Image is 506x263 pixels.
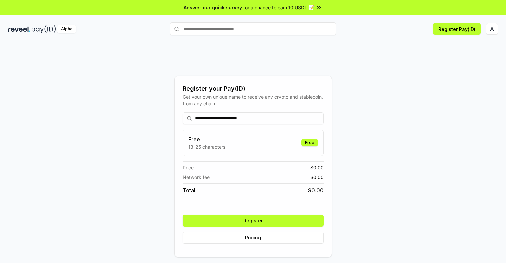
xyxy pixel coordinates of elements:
[188,135,225,143] h3: Free
[183,84,324,93] div: Register your Pay(ID)
[310,174,324,181] span: $ 0.00
[183,232,324,244] button: Pricing
[188,143,225,150] p: 13-25 characters
[183,164,194,171] span: Price
[310,164,324,171] span: $ 0.00
[301,139,318,146] div: Free
[8,25,30,33] img: reveel_dark
[183,215,324,227] button: Register
[183,93,324,107] div: Get your own unique name to receive any crypto and stablecoin, from any chain
[57,25,76,33] div: Alpha
[243,4,314,11] span: for a chance to earn 10 USDT 📝
[183,186,195,194] span: Total
[433,23,481,35] button: Register Pay(ID)
[308,186,324,194] span: $ 0.00
[184,4,242,11] span: Answer our quick survey
[183,174,210,181] span: Network fee
[32,25,56,33] img: pay_id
